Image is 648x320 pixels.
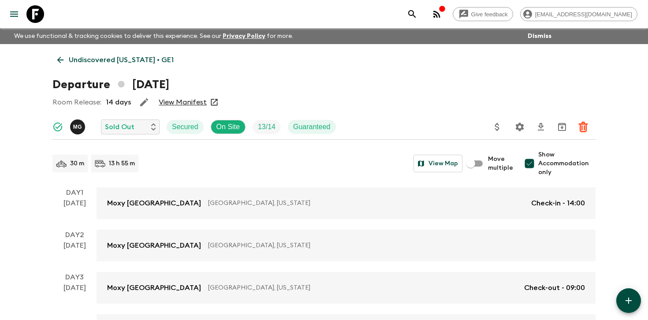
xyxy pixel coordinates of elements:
[530,11,637,18] span: [EMAIL_ADDRESS][DOMAIN_NAME]
[208,241,578,250] p: [GEOGRAPHIC_DATA], [US_STATE]
[216,122,240,132] p: On Site
[293,122,331,132] p: Guaranteed
[488,155,514,172] span: Move multiple
[167,120,204,134] div: Secured
[172,122,198,132] p: Secured
[466,11,513,18] span: Give feedback
[574,118,592,136] button: Delete
[105,122,134,132] p: Sold Out
[5,5,23,23] button: menu
[525,30,554,42] button: Dismiss
[524,283,585,293] p: Check-out - 09:00
[73,123,82,130] p: M G
[253,120,281,134] div: Trip Fill
[403,5,421,23] button: search adventures
[520,7,637,21] div: [EMAIL_ADDRESS][DOMAIN_NAME]
[107,198,201,208] p: Moxy [GEOGRAPHIC_DATA]
[11,28,297,44] p: We use functional & tracking cookies to deliver this experience. See our for more.
[211,120,246,134] div: On Site
[208,199,524,208] p: [GEOGRAPHIC_DATA], [US_STATE]
[159,98,207,107] a: View Manifest
[52,272,97,283] p: Day 3
[52,51,179,69] a: Undiscovered [US_STATE] • GE1
[453,7,513,21] a: Give feedback
[488,118,506,136] button: Update Price, Early Bird Discount and Costs
[52,187,97,198] p: Day 1
[107,240,201,251] p: Moxy [GEOGRAPHIC_DATA]
[52,97,101,108] p: Room Release:
[109,159,135,168] p: 13 h 55 m
[107,283,201,293] p: Moxy [GEOGRAPHIC_DATA]
[511,118,529,136] button: Settings
[97,187,596,219] a: Moxy [GEOGRAPHIC_DATA][GEOGRAPHIC_DATA], [US_STATE]Check-in - 14:00
[69,55,174,65] p: Undiscovered [US_STATE] • GE1
[553,118,571,136] button: Archive (Completed, Cancelled or Unsynced Departures only)
[413,155,462,172] button: View Map
[52,230,97,240] p: Day 2
[258,122,276,132] p: 13 / 14
[70,122,87,129] span: Mariam Gabichvadze
[52,76,169,93] h1: Departure [DATE]
[97,230,596,261] a: Moxy [GEOGRAPHIC_DATA][GEOGRAPHIC_DATA], [US_STATE]
[538,150,596,177] span: Show Accommodation only
[97,272,596,304] a: Moxy [GEOGRAPHIC_DATA][GEOGRAPHIC_DATA], [US_STATE]Check-out - 09:00
[70,159,84,168] p: 30 m
[532,118,550,136] button: Download CSV
[223,33,265,39] a: Privacy Policy
[208,283,517,292] p: [GEOGRAPHIC_DATA], [US_STATE]
[70,119,87,134] button: MG
[106,97,131,108] p: 14 days
[63,198,86,219] div: [DATE]
[52,122,63,132] svg: Synced Successfully
[63,240,86,261] div: [DATE]
[531,198,585,208] p: Check-in - 14:00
